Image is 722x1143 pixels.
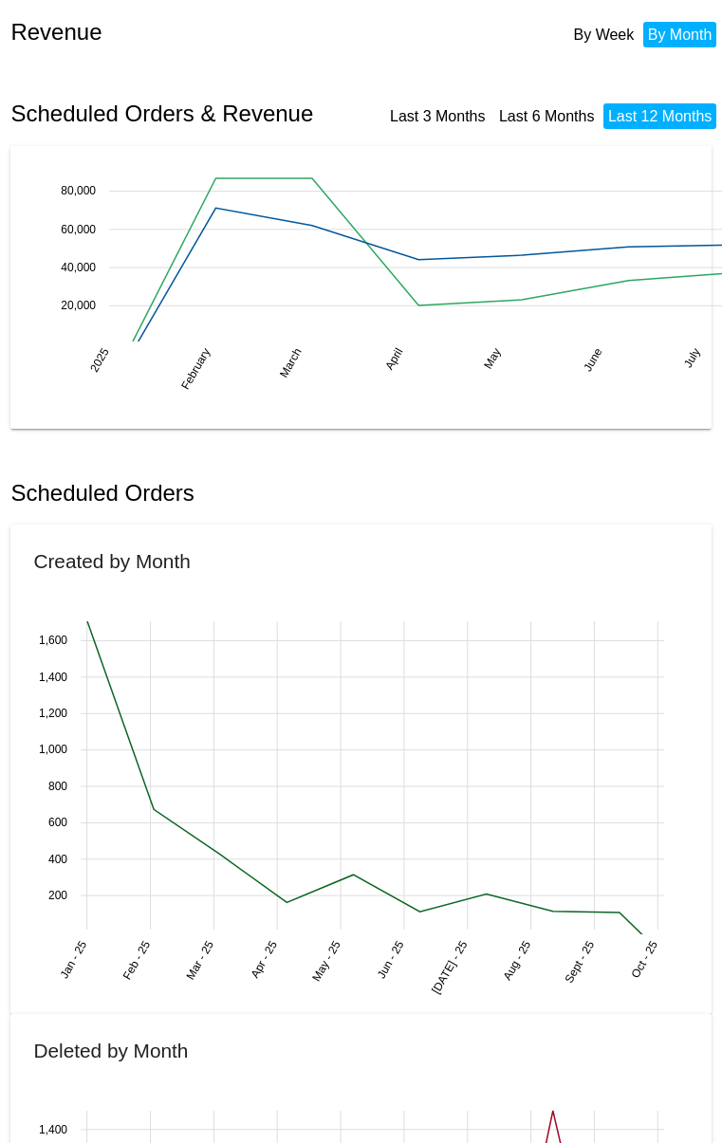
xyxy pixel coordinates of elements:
text: February [179,345,213,392]
text: 1,000 [39,744,67,757]
text: 400 [48,853,67,866]
text: [DATE] - 25 [430,939,471,997]
text: May [482,345,504,371]
text: June [582,345,605,374]
text: 40,000 [62,261,97,274]
text: 800 [48,780,67,793]
a: Last 3 Months [390,108,486,124]
text: 1,600 [39,635,67,648]
text: April [383,345,406,372]
text: Sept - 25 [563,939,598,986]
text: 20,000 [62,299,97,312]
a: Last 6 Months [499,108,595,124]
text: 1,400 [39,671,67,684]
text: 600 [48,817,67,830]
text: 60,000 [62,222,97,235]
text: Aug - 25 [501,939,534,984]
h2: Created by Month [33,550,190,572]
li: By Month [643,22,717,47]
text: 2025 [88,345,113,374]
text: 200 [48,889,67,902]
text: Mar - 25 [184,939,217,983]
text: 80,000 [62,184,97,197]
text: Jun - 25 [375,939,407,982]
text: May - 25 [310,939,344,985]
text: Apr - 25 [249,939,281,981]
li: By Week [569,22,639,47]
text: 1,400 [39,1123,67,1136]
text: March [277,345,305,379]
text: Oct - 25 [629,939,661,981]
text: July [681,345,703,369]
a: Last 12 Months [608,108,712,124]
text: 1,200 [39,708,67,721]
h2: Deleted by Month [33,1040,188,1061]
text: Feb - 25 [120,939,154,983]
text: Jan - 25 [58,939,90,982]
